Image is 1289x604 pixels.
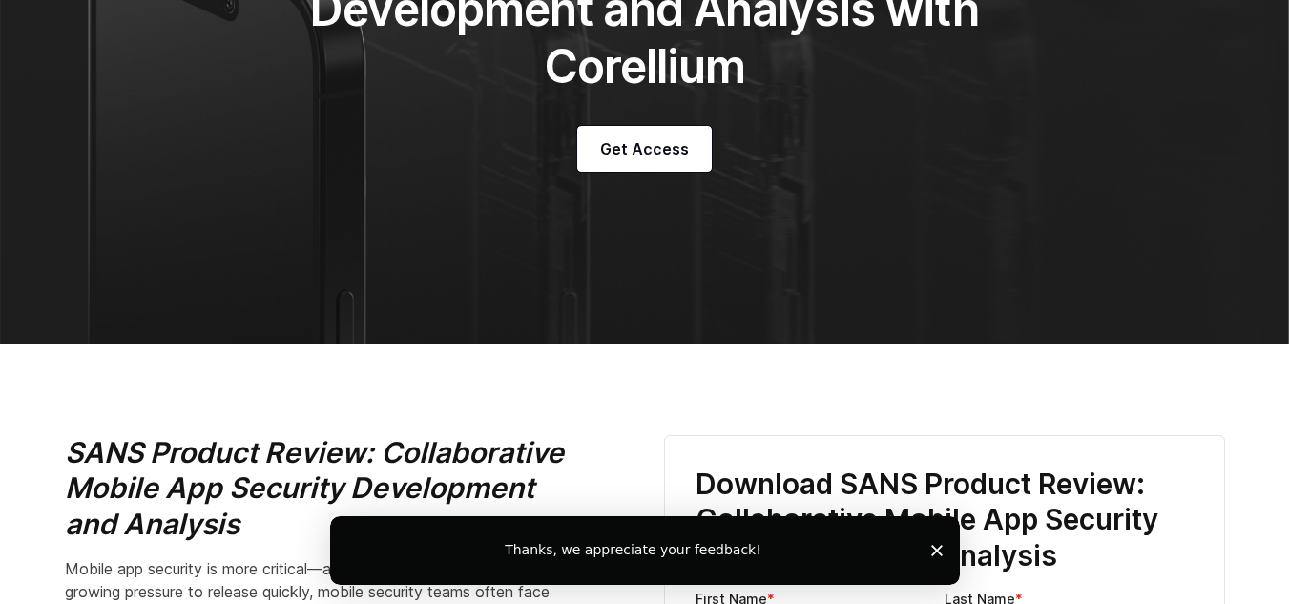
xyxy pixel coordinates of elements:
[600,137,689,160] span: Get Access
[696,467,1194,574] h3: Download SANS Product Review: Collaborative Mobile App Security Development and Analysis
[577,126,712,172] a: Get Access
[65,435,564,541] i: SANS Product Review: Collaborative Mobile App Security Development and Analysis
[330,516,960,585] iframe: Survey from Corellium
